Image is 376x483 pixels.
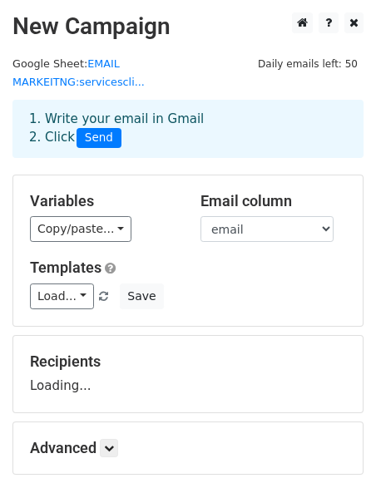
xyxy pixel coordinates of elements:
span: Daily emails left: 50 [252,55,364,73]
a: Daily emails left: 50 [252,57,364,70]
div: 1. Write your email in Gmail 2. Click [17,110,359,148]
h5: Advanced [30,439,346,457]
h5: Email column [200,192,346,210]
h2: New Campaign [12,12,364,41]
span: Send [77,128,121,148]
a: Copy/paste... [30,216,131,242]
h5: Variables [30,192,176,210]
a: Templates [30,259,101,276]
small: Google Sheet: [12,57,145,89]
a: Load... [30,283,94,309]
button: Save [120,283,163,309]
div: Loading... [30,352,346,396]
h5: Recipients [30,352,346,371]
